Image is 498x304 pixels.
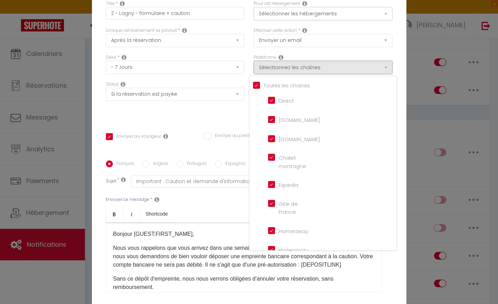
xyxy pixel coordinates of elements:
label: Effectuer cette action [254,27,297,34]
label: Délai [106,54,116,61]
label: Envoyer ce message [106,196,149,203]
p: Sans ce dépôt d'empreinte, nous nous verrons obligées d'annuler votre réservation, sans rembourse... [113,275,375,291]
label: Anglais [149,160,168,168]
label: Envoyez au voyageur [113,133,161,141]
i: Event Occur [182,28,187,33]
label: Chalet montagne [275,154,306,170]
p: Nous vous rappelons que vous arrivez dans une semaine dans notre logement et que comme convenu, n... [113,244,375,269]
label: Espagnol [222,160,245,168]
i: Action Type [302,28,307,33]
label: Statut [106,81,118,88]
label: Titre [106,0,115,7]
label: Lorsque cet événement se produit [106,27,177,34]
label: Gite de France [275,200,305,216]
i: Action Channel [279,55,283,60]
label: Français [113,160,134,168]
a: Bold [106,205,123,222]
a: Italic [123,205,140,222]
p: Bonjour [GUEST:FIRST_NAME], [113,230,375,238]
label: Plateforme [254,54,276,61]
button: Sélectionnez les chaînes [254,61,392,74]
i: Booking status [121,81,125,87]
i: Subject [121,177,126,182]
i: This Rental [302,1,307,6]
label: Sujet [106,178,116,185]
i: Message [154,197,159,202]
button: Sélectionner les hébergements [254,7,392,20]
i: Envoyer au voyageur [163,133,168,139]
i: Action Time [122,55,127,60]
label: Portugais [183,160,207,168]
a: Shortcode [140,205,174,222]
label: Pour cet hébergement [254,0,300,7]
i: Title [120,1,125,6]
